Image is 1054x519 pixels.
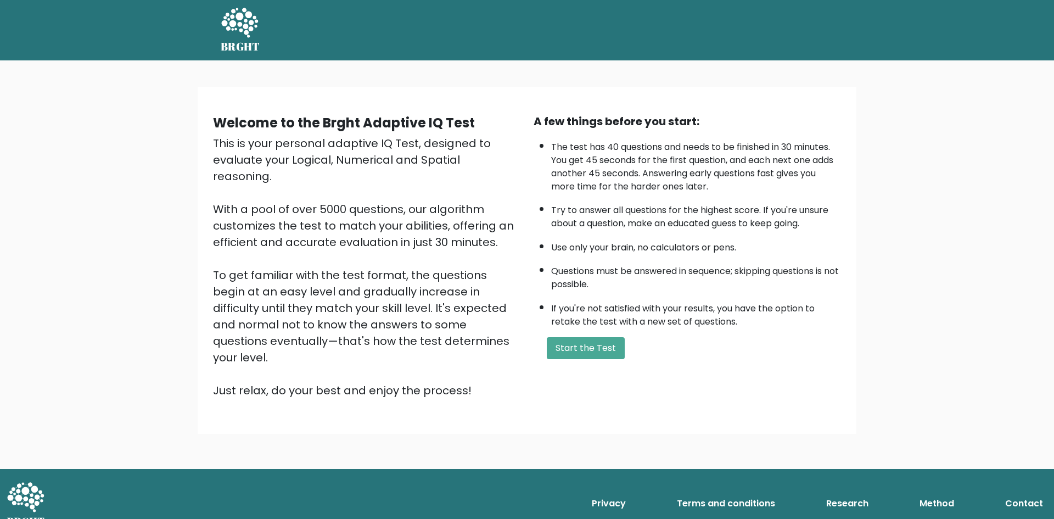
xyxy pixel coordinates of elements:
a: Privacy [587,493,630,515]
a: BRGHT [221,4,260,56]
li: Try to answer all questions for the highest score. If you're unsure about a question, make an edu... [551,198,841,230]
a: Method [915,493,958,515]
a: Contact [1001,493,1047,515]
a: Research [822,493,873,515]
li: The test has 40 questions and needs to be finished in 30 minutes. You get 45 seconds for the firs... [551,135,841,193]
b: Welcome to the Brght Adaptive IQ Test [213,114,475,132]
button: Start the Test [547,337,625,359]
li: If you're not satisfied with your results, you have the option to retake the test with a new set ... [551,297,841,328]
li: Questions must be answered in sequence; skipping questions is not possible. [551,259,841,291]
a: Terms and conditions [672,493,780,515]
li: Use only your brain, no calculators or pens. [551,236,841,254]
div: This is your personal adaptive IQ Test, designed to evaluate your Logical, Numerical and Spatial ... [213,135,520,399]
div: A few things before you start: [534,113,841,130]
h5: BRGHT [221,40,260,53]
